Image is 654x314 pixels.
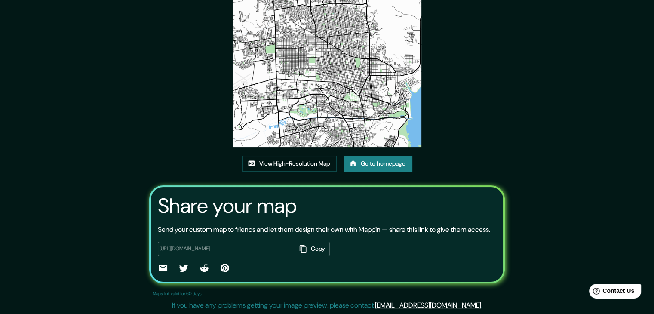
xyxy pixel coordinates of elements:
[242,156,337,172] a: View High-Resolution Map
[158,225,490,235] p: Send your custom map to friends and let them design their own with Mappin — share this link to gi...
[375,301,481,310] a: [EMAIL_ADDRESS][DOMAIN_NAME]
[172,300,482,311] p: If you have any problems getting your image preview, please contact .
[344,156,412,172] a: Go to homepage
[577,280,645,305] iframe: Help widget launcher
[153,290,203,297] p: Maps link valid for 60 days.
[158,194,297,218] h3: Share your map
[296,242,330,256] button: Copy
